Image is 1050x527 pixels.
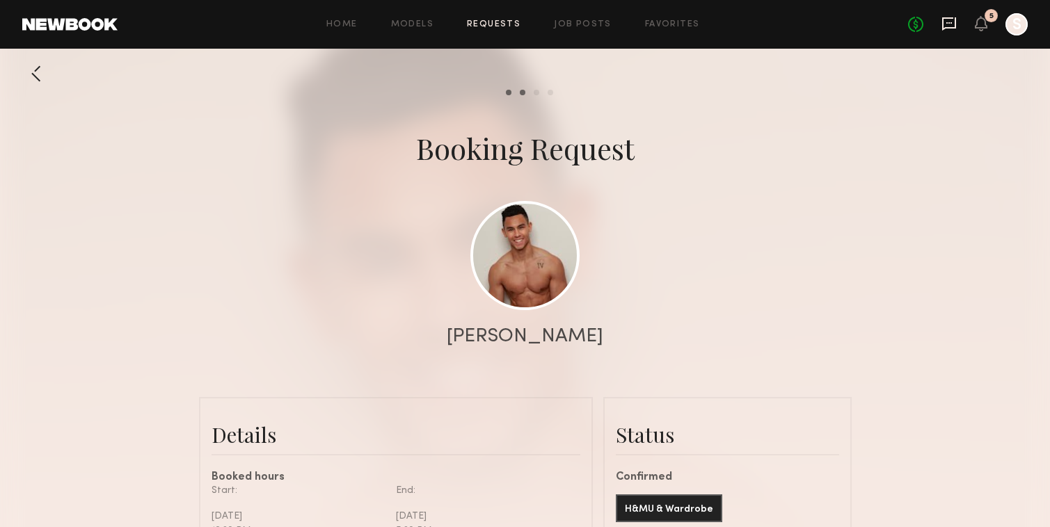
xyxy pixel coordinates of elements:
div: End: [396,483,570,498]
div: [DATE] [212,509,385,524]
div: 5 [989,13,994,20]
div: Status [616,421,839,448]
div: Booking Request [416,129,635,168]
div: Confirmed [616,472,839,483]
div: Details [212,421,580,448]
a: S [1005,13,1028,35]
div: [PERSON_NAME] [447,327,603,346]
a: Job Posts [554,20,612,29]
button: H&MU & Wardrobe [616,494,722,522]
a: Requests [467,20,520,29]
div: Start: [212,483,385,498]
div: Booked hours [212,472,580,483]
div: [DATE] [396,509,570,524]
a: Home [326,20,358,29]
a: Models [391,20,433,29]
a: Favorites [645,20,700,29]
